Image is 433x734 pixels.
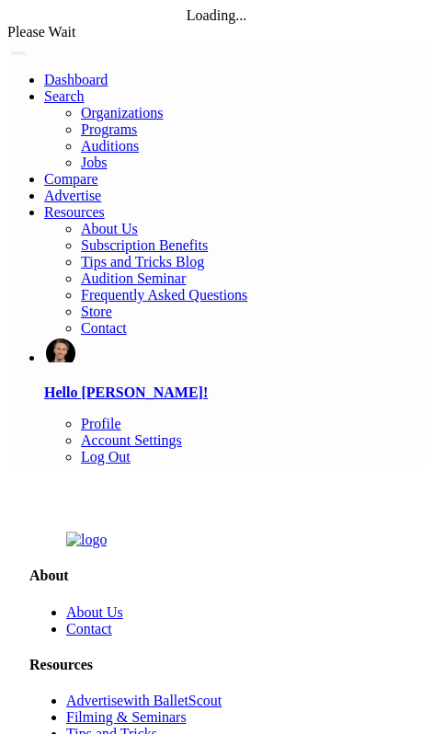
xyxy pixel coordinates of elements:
a: Tips and Tricks Blog [81,254,204,270]
ul: Resources [44,105,426,171]
h4: Resources [29,657,404,673]
a: Compare [44,171,98,187]
p: Hello [PERSON_NAME]! [44,384,426,401]
a: profile picture Hello [PERSON_NAME]! [44,337,426,401]
button: Toggle navigation [11,52,26,55]
a: About Us [66,604,123,620]
span: with BalletScout [123,693,222,708]
a: Filming & Seminars [66,709,187,725]
a: Contact [81,320,127,336]
img: profile picture [46,338,75,362]
a: About Us [81,221,138,236]
span: Loading... [187,7,246,23]
a: Resources [44,204,105,220]
a: Auditions [81,138,139,154]
a: Jobs [81,155,107,170]
a: Frequently Asked Questions [81,287,247,303]
ul: profile picture Hello [PERSON_NAME]! [44,416,426,465]
h4: About [29,568,404,584]
a: Log Out [81,449,131,464]
a: Dashboard [44,72,108,87]
a: Search [44,88,85,104]
div: Please Wait [7,24,426,40]
a: Account Settings [81,432,182,448]
a: Advertisewith BalletScout [66,693,222,708]
a: Organizations [81,105,163,120]
ul: Resources [44,221,426,337]
a: Profile [81,416,121,431]
a: Programs [81,121,137,137]
img: logo [66,532,107,548]
a: Contact [66,621,112,637]
a: Advertise [44,188,101,203]
a: Subscription Benefits [81,237,208,253]
a: Audition Seminar [81,270,186,286]
a: Store [81,304,112,319]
